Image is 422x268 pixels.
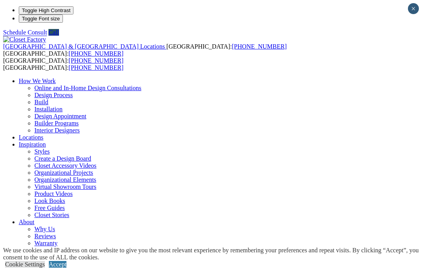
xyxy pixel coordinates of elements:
a: Virtual Showroom Tours [34,183,97,190]
a: [PHONE_NUMBER] [232,43,286,50]
span: Toggle High Contrast [22,7,70,13]
a: Reviews [34,233,56,239]
a: Free Guides [34,205,65,211]
a: How We Work [19,78,56,84]
span: [GEOGRAPHIC_DATA]: [GEOGRAPHIC_DATA]: [3,43,287,57]
span: [GEOGRAPHIC_DATA] & [GEOGRAPHIC_DATA] Locations [3,43,165,50]
a: Design Appointment [34,113,86,120]
a: Organizational Projects [34,169,93,176]
a: Interior Designers [34,127,80,134]
a: Build [34,99,48,105]
a: [PHONE_NUMBER] [69,50,123,57]
a: Styles [34,148,50,155]
a: Builder Programs [34,120,79,127]
a: Create a Design Board [34,155,91,162]
a: Design Process [34,92,73,98]
a: Online and In-Home Design Consultations [34,85,141,91]
a: Inspiration [19,141,46,148]
img: Closet Factory [3,36,46,43]
button: Close [408,3,419,14]
a: Organizational Elements [34,176,96,183]
a: Warranty [34,240,57,246]
a: Call [48,29,59,36]
button: Toggle Font size [19,14,63,23]
a: Schedule Consult [3,29,47,36]
a: About [19,219,34,225]
a: [GEOGRAPHIC_DATA] & [GEOGRAPHIC_DATA] Locations [3,43,166,50]
a: Locations [19,134,43,141]
a: Installation [34,106,63,112]
button: Toggle High Contrast [19,6,73,14]
a: [PHONE_NUMBER] [69,57,123,64]
a: [PHONE_NUMBER] [69,64,123,71]
a: Product Videos [34,190,73,197]
span: [GEOGRAPHIC_DATA]: [GEOGRAPHIC_DATA]: [3,57,123,71]
a: Why Us [34,226,55,232]
a: Closet Stories [34,212,69,218]
span: Toggle Font size [22,16,60,22]
a: Closet Accessory Videos [34,162,97,169]
a: Cookie Settings [5,261,45,268]
a: Accept [49,261,66,268]
div: We use cookies and IP address on our website to give you the most relevant experience by remember... [3,247,422,261]
a: Look Books [34,197,65,204]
